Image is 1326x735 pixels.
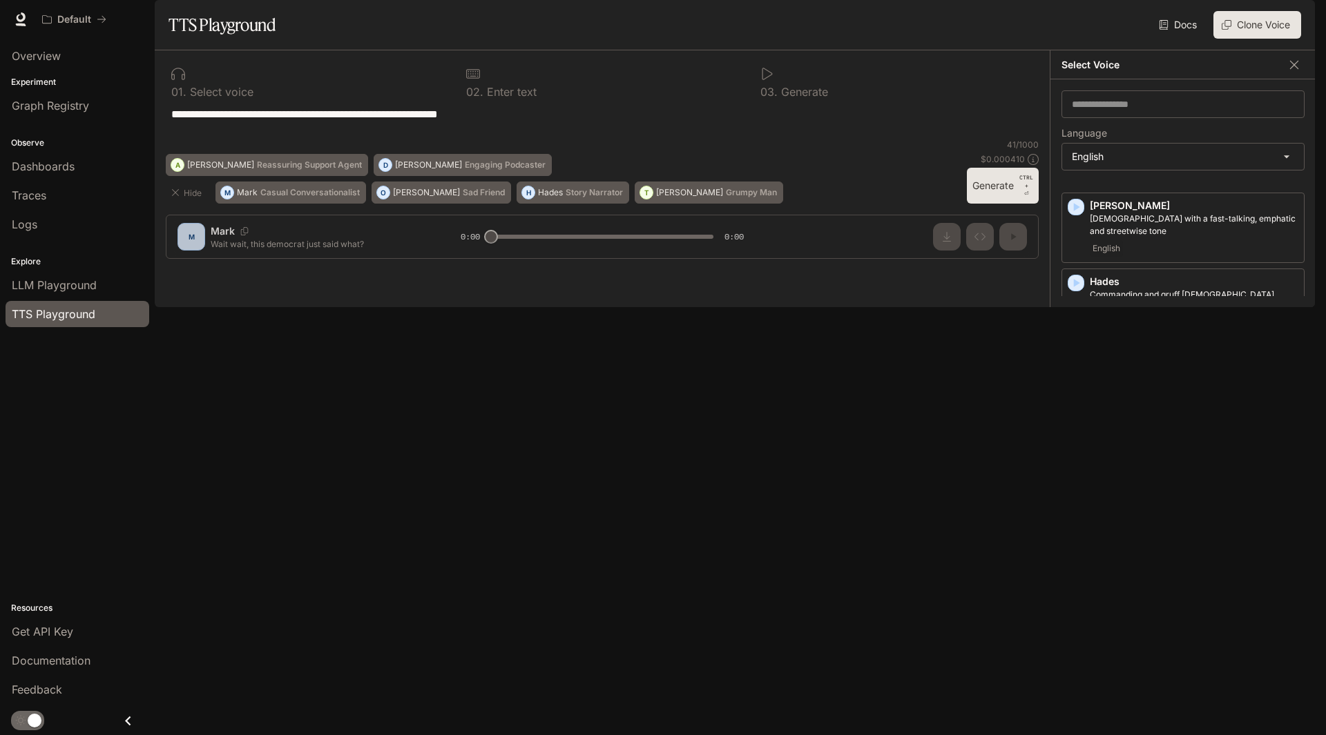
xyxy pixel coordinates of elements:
p: $ 0.000410 [981,153,1025,165]
button: Hide [166,182,210,204]
p: Select voice [186,86,253,97]
p: 0 3 . [760,86,778,97]
p: 0 2 . [466,86,483,97]
p: [PERSON_NAME] [656,188,723,197]
p: Default [57,14,91,26]
p: [PERSON_NAME] [1090,199,1298,213]
p: Reassuring Support Agent [257,161,362,169]
p: CTRL + [1019,173,1033,190]
p: [PERSON_NAME] [187,161,254,169]
p: Story Narrator [566,188,623,197]
a: Docs [1156,11,1202,39]
div: H [522,182,535,204]
span: English [1090,240,1123,257]
p: ⏎ [1019,173,1033,198]
p: 41 / 1000 [1007,139,1039,150]
button: Clone Voice [1213,11,1301,39]
div: M [221,182,233,204]
p: Engaging Podcaster [465,161,546,169]
button: GenerateCTRL +⏎ [967,168,1039,204]
p: Hades [1090,275,1298,288]
p: Hades [538,188,563,197]
p: [PERSON_NAME] [395,161,462,169]
button: A[PERSON_NAME]Reassuring Support Agent [166,154,368,176]
div: D [379,154,392,176]
p: 0 1 . [171,86,186,97]
div: T [640,182,653,204]
p: Generate [778,86,828,97]
p: Grumpy Man [726,188,777,197]
p: Enter text [483,86,537,97]
p: Language [1061,128,1107,138]
h1: TTS Playground [169,11,276,39]
div: English [1062,144,1304,170]
button: MMarkCasual Conversationalist [215,182,366,204]
p: [PERSON_NAME] [393,188,460,197]
button: T[PERSON_NAME]Grumpy Man [635,182,783,204]
div: O [377,182,390,204]
p: Sad Friend [463,188,505,197]
p: Casual Conversationalist [260,188,360,197]
button: O[PERSON_NAME]Sad Friend [372,182,511,204]
p: Male with a fast-talking, emphatic and streetwise tone [1090,213,1298,237]
div: A [171,154,184,176]
button: HHadesStory Narrator [517,182,629,204]
button: D[PERSON_NAME]Engaging Podcaster [374,154,552,176]
button: All workspaces [36,6,113,33]
p: Mark [237,188,258,197]
p: Commanding and gruff male voice, think an omniscient narrator or castle guard [1090,288,1298,313]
